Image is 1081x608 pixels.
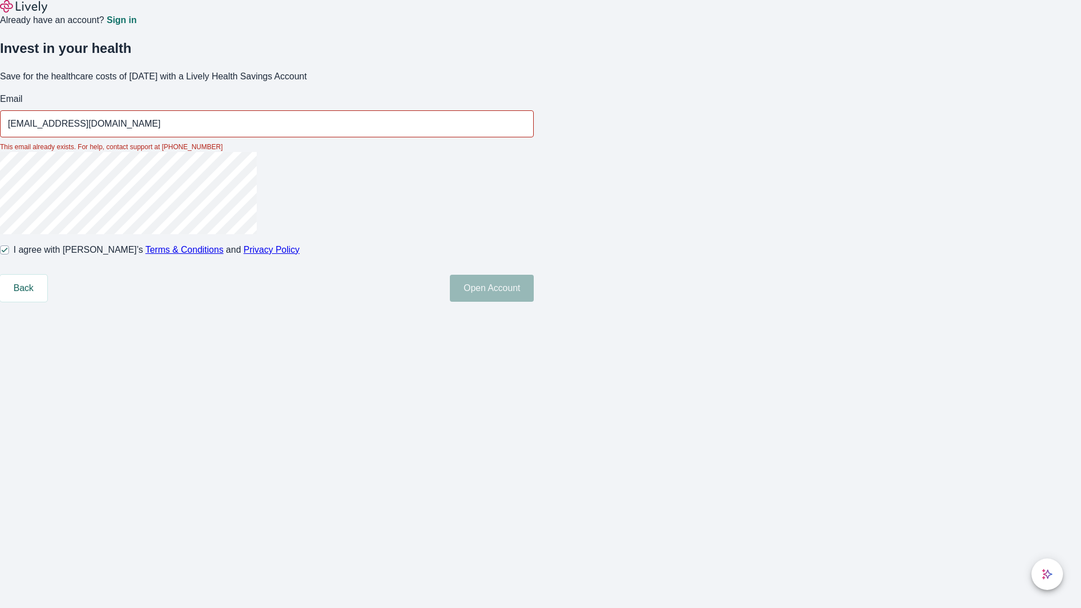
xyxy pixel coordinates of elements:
a: Sign in [106,16,136,25]
a: Privacy Policy [244,245,300,254]
svg: Lively AI Assistant [1042,569,1053,580]
a: Terms & Conditions [145,245,224,254]
span: I agree with [PERSON_NAME]’s and [14,243,300,257]
button: chat [1031,558,1063,590]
